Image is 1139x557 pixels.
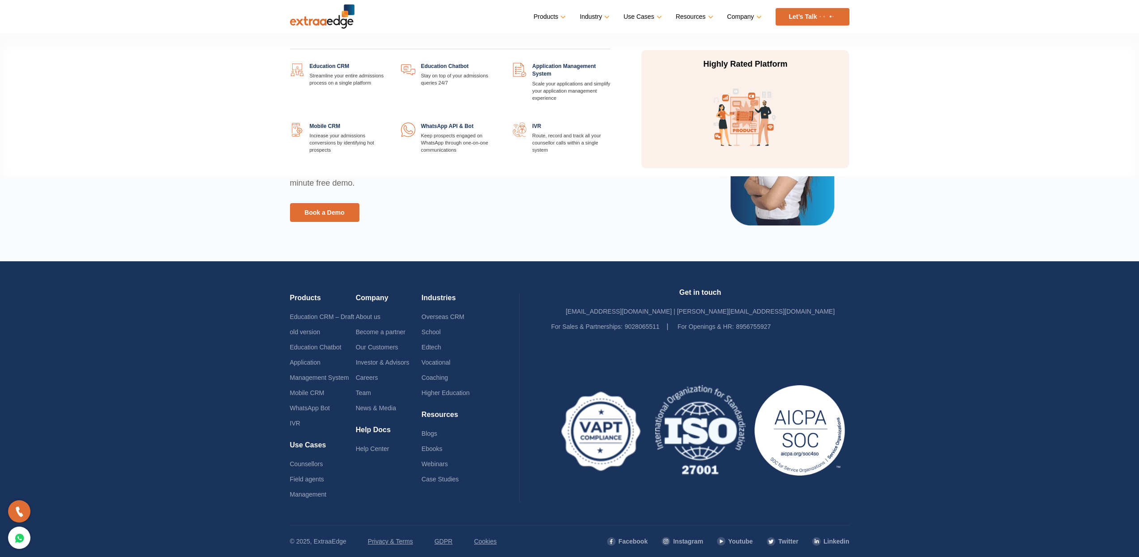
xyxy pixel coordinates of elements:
[551,288,849,304] h4: Get in touch
[422,430,437,437] a: Blogs
[356,344,398,351] a: Our Customers
[736,323,771,330] a: 8956755927
[766,534,798,549] a: Twitter
[422,476,459,483] a: Case Studies
[422,328,441,336] a: School
[676,10,712,23] a: Resources
[661,59,829,70] p: Highly Rated Platform
[566,308,835,315] a: [EMAIL_ADDRESS][DOMAIN_NAME] | [PERSON_NAME][EMAIL_ADDRESS][DOMAIN_NAME]
[356,389,371,396] a: Team
[474,534,497,549] a: Cookies
[551,319,623,334] label: For Sales & Partnerships:
[422,410,487,426] h4: Resources
[356,374,378,381] a: Careers
[368,534,413,549] a: Privacy & Terms
[290,203,359,222] a: Book a Demo
[356,359,410,366] a: Investor & Advisors
[422,389,469,396] a: Higher Education
[290,359,349,381] a: Application Management System
[356,328,405,336] a: Become a partner
[290,313,354,336] a: Education CRM – Draft old version
[290,293,356,309] h4: Products
[356,293,422,309] h4: Company
[290,460,323,468] a: Counsellors
[290,441,356,456] h4: Use Cases
[290,476,324,483] a: Field agents
[580,10,608,23] a: Industry
[422,293,487,309] h4: Industries
[422,344,441,351] a: Edtech
[422,445,443,452] a: Ebooks
[356,425,422,441] h4: Help Docs
[290,534,346,549] p: © 2025, ExtraaEdge
[661,534,703,549] a: Instagram
[422,359,451,366] a: Vocational
[290,420,300,427] a: IVR
[356,445,389,452] a: Help Center
[422,374,448,381] a: Coaching
[625,323,660,330] a: 9028065511
[290,491,327,498] a: Management
[533,10,564,23] a: Products
[717,534,753,549] a: Youtube
[422,460,448,468] a: Webinars
[356,313,380,320] a: About us
[776,8,849,26] a: Let’s Talk
[678,319,734,334] label: For Openings & HR:
[435,534,452,549] a: GDPR
[290,404,330,412] a: WhatsApp Bot
[606,534,648,549] a: Facebook
[727,10,760,23] a: Company
[290,344,341,351] a: Education Chatbot
[290,389,324,396] a: Mobile CRM
[812,534,849,549] a: Linkedin
[623,10,660,23] a: Use Cases
[356,404,396,412] a: News & Media
[422,313,465,320] a: Overseas CRM
[290,166,614,203] p: Know how you can scale your admission process & achieve your targets. Book a 45-minute free demo.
